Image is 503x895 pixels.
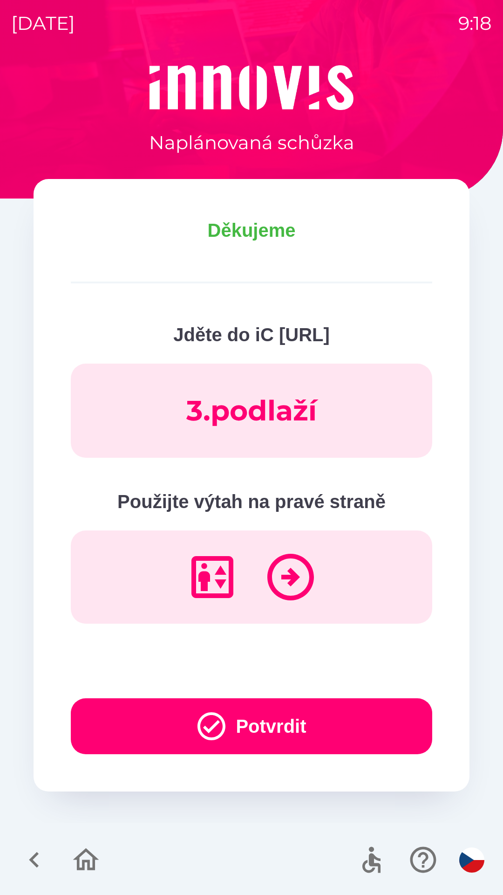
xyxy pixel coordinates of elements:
p: 3 . podlaží [186,393,317,428]
button: Potvrdit [71,698,432,754]
p: Použijte výtah na pravé straně [71,488,432,516]
p: Jděte do iC [URL] [71,321,432,349]
p: Naplánovaná schůzka [149,129,354,157]
img: cs flag [459,847,484,873]
p: 9:18 [458,9,492,37]
p: [DATE] [11,9,75,37]
p: Děkujeme [71,216,432,244]
img: Logo [34,65,469,110]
